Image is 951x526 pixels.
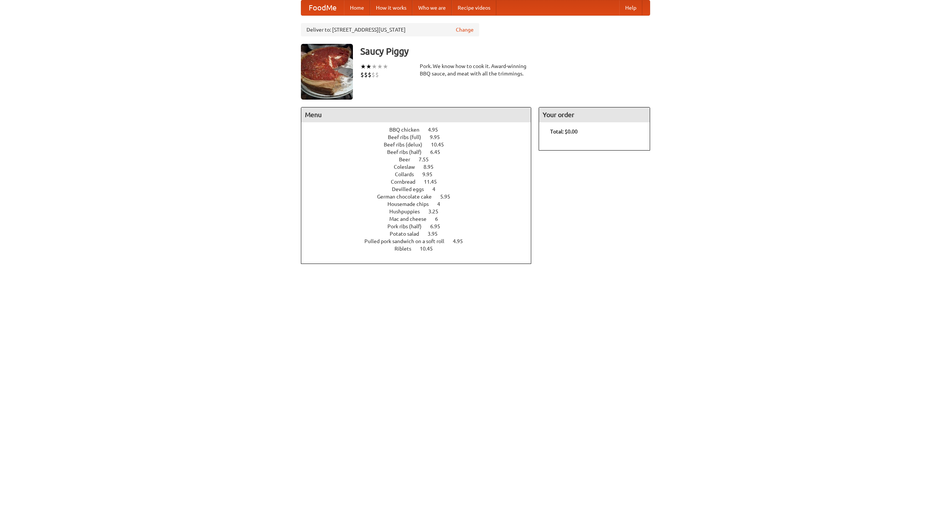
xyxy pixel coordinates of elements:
h3: Saucy Piggy [360,44,650,59]
span: 4 [437,201,448,207]
span: Coleslaw [394,164,422,170]
span: 4.95 [453,238,470,244]
a: Riblets 10.45 [395,246,447,252]
li: $ [364,71,368,79]
a: Housemade chips 4 [387,201,454,207]
a: Pork ribs (half) 6.95 [387,223,454,229]
span: 3.25 [428,209,446,214]
a: Mac and cheese 6 [389,216,452,222]
li: ★ [366,62,371,71]
span: 10.45 [420,246,440,252]
span: Collards [395,171,421,177]
a: Pulled pork sandwich on a soft roll 4.95 [364,238,477,244]
span: Beer [399,156,418,162]
img: angular.jpg [301,44,353,100]
span: Devilled eggs [392,186,431,192]
a: Change [456,26,474,33]
span: 6 [435,216,445,222]
span: 6.45 [430,149,448,155]
span: Beef ribs (delux) [384,142,430,148]
a: Coleslaw 8.95 [394,164,447,170]
span: Potato salad [390,231,426,237]
span: 8.95 [423,164,441,170]
span: 9.95 [430,134,447,140]
li: $ [368,71,371,79]
span: 4 [432,186,443,192]
li: $ [375,71,379,79]
span: German chocolate cake [377,194,439,200]
a: BBQ chicken 4.95 [389,127,452,133]
li: ★ [360,62,366,71]
span: Hushpuppies [389,209,427,214]
span: Mac and cheese [389,216,434,222]
span: 10.45 [431,142,451,148]
div: Deliver to: [STREET_ADDRESS][US_STATE] [301,23,479,36]
h4: Menu [301,107,531,122]
a: How it works [370,0,412,15]
a: Help [619,0,642,15]
a: Beer 7.55 [399,156,442,162]
li: ★ [383,62,388,71]
span: 11.45 [424,179,444,185]
span: BBQ chicken [389,127,427,133]
a: Home [344,0,370,15]
a: Who we are [412,0,452,15]
li: ★ [377,62,383,71]
a: Beef ribs (half) 6.45 [387,149,454,155]
span: Cornbread [391,179,423,185]
a: Devilled eggs 4 [392,186,449,192]
li: $ [371,71,375,79]
a: Cornbread 11.45 [391,179,451,185]
span: 4.95 [428,127,445,133]
a: FoodMe [301,0,344,15]
span: Housemade chips [387,201,436,207]
b: Total: $0.00 [550,129,578,135]
span: 9.95 [422,171,440,177]
a: Hushpuppies 3.25 [389,209,452,214]
span: 6.95 [430,223,448,229]
h4: Your order [539,107,650,122]
a: Beef ribs (full) 9.95 [388,134,454,140]
span: Beef ribs (half) [387,149,429,155]
li: $ [360,71,364,79]
a: German chocolate cake 5.95 [377,194,464,200]
a: Recipe videos [452,0,496,15]
span: Riblets [395,246,419,252]
span: 7.55 [419,156,436,162]
div: Pork. We know how to cook it. Award-winning BBQ sauce, and meat with all the trimmings. [420,62,531,77]
a: Beef ribs (delux) 10.45 [384,142,458,148]
span: Beef ribs (full) [388,134,429,140]
span: 3.95 [428,231,445,237]
span: Pulled pork sandwich on a soft roll [364,238,452,244]
a: Potato salad 3.95 [390,231,451,237]
a: Collards 9.95 [395,171,446,177]
span: Pork ribs (half) [387,223,429,229]
li: ★ [371,62,377,71]
span: 5.95 [440,194,458,200]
